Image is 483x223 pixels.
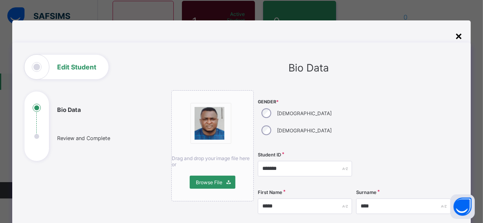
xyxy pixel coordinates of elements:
[57,64,96,70] h1: Edit Student
[258,99,352,105] span: Gender
[288,62,329,74] span: Bio Data
[172,155,250,167] span: Drag and drop your image file here or
[171,90,254,201] div: bannerImageDrag and drop your image file here orBrowse File
[195,107,224,140] img: bannerImage
[356,190,377,195] label: Surname
[277,127,332,134] label: [DEMOGRAPHIC_DATA]
[196,179,222,185] span: Browse File
[450,194,475,219] button: Open asap
[258,152,281,158] label: Student ID
[258,190,282,195] label: First Name
[277,110,332,116] label: [DEMOGRAPHIC_DATA]
[455,29,463,42] div: ×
